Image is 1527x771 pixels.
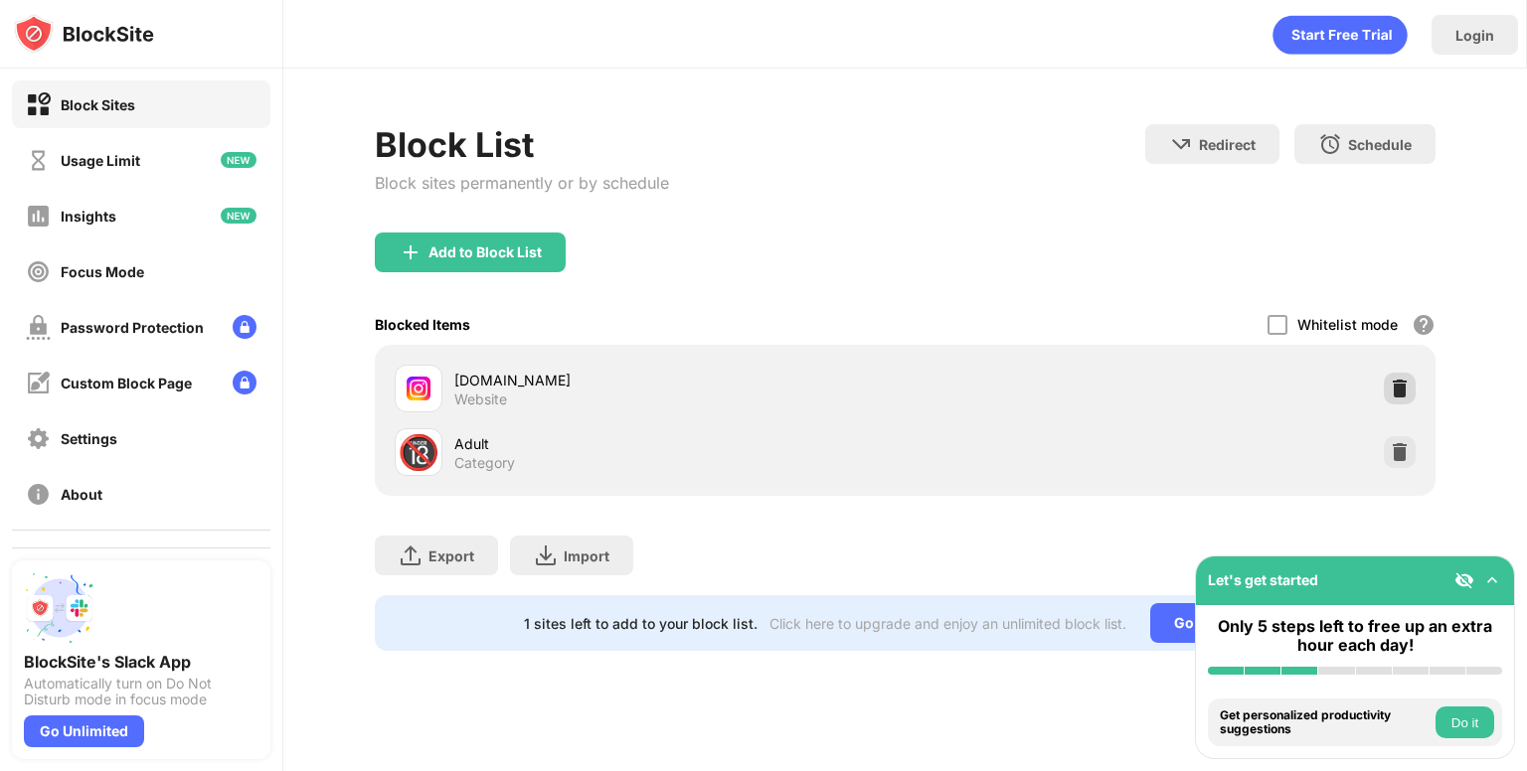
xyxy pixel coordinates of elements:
div: About [61,486,102,503]
div: Redirect [1199,136,1256,153]
img: push-slack.svg [24,572,95,644]
div: Custom Block Page [61,375,192,391]
div: Go Unlimited [24,715,144,747]
div: Password Protection [61,319,204,336]
img: settings-off.svg [26,426,51,451]
img: password-protection-off.svg [26,315,51,340]
div: Block Sites [61,96,135,113]
img: lock-menu.svg [233,315,256,339]
div: Category [454,454,515,472]
div: Schedule [1348,136,1412,153]
div: Blocked Items [375,316,470,333]
img: lock-menu.svg [233,371,256,394]
img: time-usage-off.svg [26,148,51,173]
img: about-off.svg [26,482,51,507]
img: new-icon.svg [221,152,256,168]
div: animation [1272,15,1408,55]
div: Whitelist mode [1297,316,1398,333]
div: [DOMAIN_NAME] [454,370,905,390]
div: Login [1455,27,1494,44]
div: Block List [375,124,669,165]
div: Go Unlimited [1150,603,1286,643]
div: Export [428,547,474,564]
img: omni-setup-toggle.svg [1482,570,1502,590]
div: Settings [61,430,117,447]
button: Do it [1436,706,1494,738]
div: 🔞 [398,432,439,473]
div: Only 5 steps left to free up an extra hour each day! [1208,617,1502,655]
img: logo-blocksite.svg [14,14,154,54]
img: block-on.svg [26,92,51,117]
img: insights-off.svg [26,204,51,229]
img: customize-block-page-off.svg [26,371,51,395]
img: new-icon.svg [221,208,256,224]
div: Let's get started [1208,571,1318,588]
img: eye-not-visible.svg [1454,570,1474,590]
div: Get personalized productivity suggestions [1220,708,1431,737]
div: Import [564,547,609,564]
div: Insights [61,208,116,225]
div: Add to Block List [428,244,542,260]
div: 1 sites left to add to your block list. [524,615,758,632]
div: Focus Mode [61,263,144,280]
div: Adult [454,433,905,454]
div: BlockSite's Slack App [24,652,258,672]
img: favicons [407,377,430,400]
div: Usage Limit [61,152,140,169]
div: Automatically turn on Do Not Disturb mode in focus mode [24,676,258,707]
div: Block sites permanently or by schedule [375,173,669,193]
div: Click here to upgrade and enjoy an unlimited block list. [769,615,1126,632]
img: focus-off.svg [26,259,51,284]
div: Website [454,390,507,408]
